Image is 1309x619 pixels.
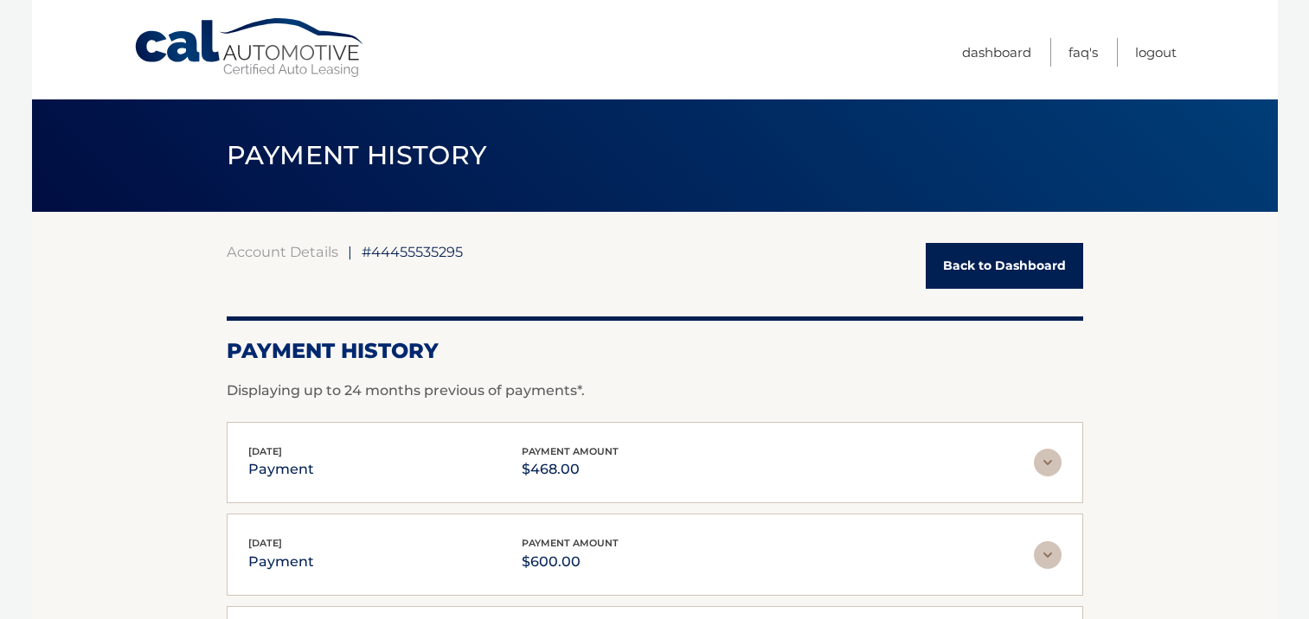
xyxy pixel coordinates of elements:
[348,243,352,260] span: |
[522,457,619,482] p: $468.00
[962,38,1031,67] a: Dashboard
[248,457,314,482] p: payment
[522,445,619,457] span: payment amount
[227,243,338,260] a: Account Details
[1068,38,1098,67] a: FAQ's
[227,338,1083,364] h2: Payment History
[926,243,1083,289] a: Back to Dashboard
[227,380,1083,401] p: Displaying up to 24 months previous of payments*.
[522,537,619,549] span: payment amount
[248,550,314,574] p: payment
[1034,541,1062,569] img: accordion-rest.svg
[1034,449,1062,476] img: accordion-rest.svg
[1135,38,1177,67] a: Logout
[522,550,619,574] p: $600.00
[248,445,282,457] span: [DATE]
[227,139,487,171] span: PAYMENT HISTORY
[248,537,282,549] span: [DATE]
[133,17,367,79] a: Cal Automotive
[362,243,463,260] span: #44455535295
